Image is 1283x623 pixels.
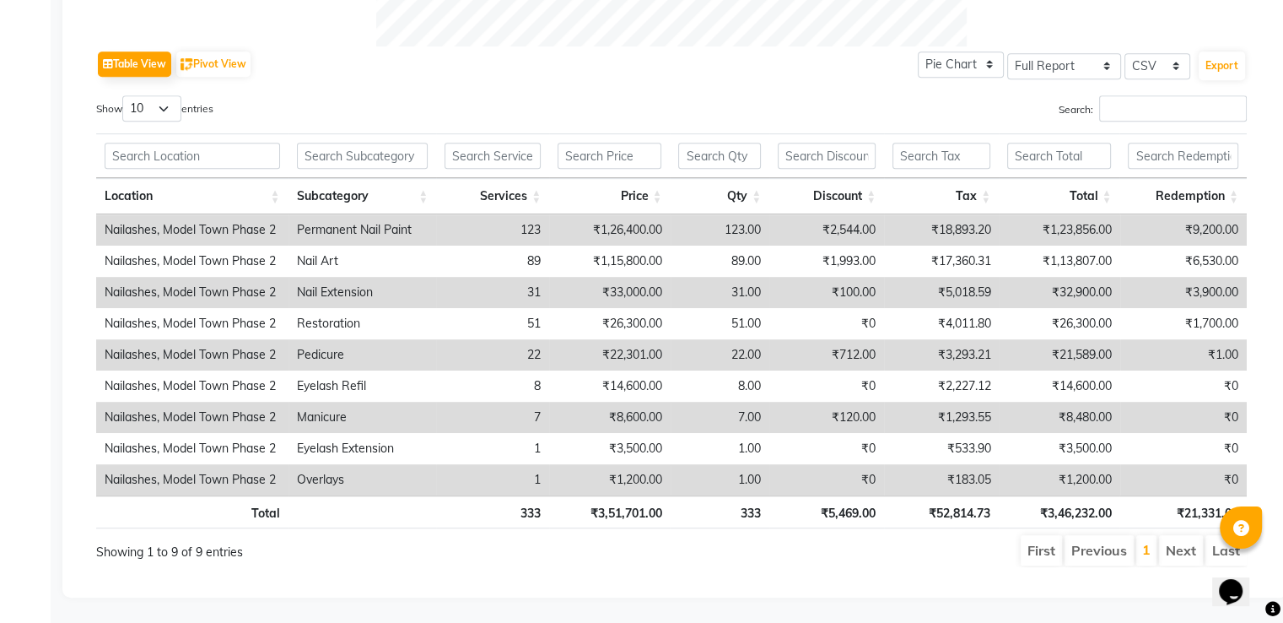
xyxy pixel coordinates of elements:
[769,433,884,464] td: ₹0
[558,143,661,169] input: Search Price
[769,464,884,496] td: ₹0
[436,464,549,496] td: 1
[1120,339,1247,371] td: ₹1.00
[999,433,1119,464] td: ₹3,500.00
[769,178,884,214] th: Discount: activate to sort column ascending
[176,51,251,77] button: Pivot View
[884,277,999,308] td: ₹5,018.59
[436,178,549,214] th: Services: activate to sort column ascending
[288,214,437,246] td: Permanent Nail Paint
[999,214,1119,246] td: ₹1,23,856.00
[96,534,561,561] div: Showing 1 to 9 of 9 entries
[549,433,670,464] td: ₹3,500.00
[1142,541,1151,558] a: 1
[999,464,1119,496] td: ₹1,200.00
[1120,402,1247,433] td: ₹0
[671,371,770,402] td: 8.00
[769,371,884,402] td: ₹0
[96,464,288,496] td: Nailashes, Model Town Phase 2
[288,308,437,339] td: Restoration
[884,308,999,339] td: ₹4,011.80
[670,178,769,214] th: Qty: activate to sort column ascending
[96,95,213,122] label: Show entries
[96,277,288,308] td: Nailashes, Model Town Phase 2
[96,339,288,371] td: Nailashes, Model Town Phase 2
[884,214,999,246] td: ₹18,893.20
[1199,51,1245,80] button: Export
[1059,95,1247,122] label: Search:
[1120,433,1247,464] td: ₹0
[884,402,999,433] td: ₹1,293.55
[884,371,999,402] td: ₹2,227.12
[778,143,876,169] input: Search Discount
[769,339,884,371] td: ₹712.00
[1212,555,1266,606] iframe: chat widget
[769,496,884,528] th: ₹5,469.00
[671,246,770,277] td: 89.00
[549,214,670,246] td: ₹1,26,400.00
[1099,95,1247,122] input: Search:
[769,308,884,339] td: ₹0
[288,339,437,371] td: Pedicure
[549,464,670,496] td: ₹1,200.00
[671,433,770,464] td: 1.00
[549,371,670,402] td: ₹14,600.00
[671,308,770,339] td: 51.00
[288,402,437,433] td: Manicure
[96,178,288,214] th: Location: activate to sort column ascending
[96,214,288,246] td: Nailashes, Model Town Phase 2
[671,402,770,433] td: 7.00
[671,339,770,371] td: 22.00
[769,402,884,433] td: ₹120.00
[999,277,1119,308] td: ₹32,900.00
[549,308,670,339] td: ₹26,300.00
[769,277,884,308] td: ₹100.00
[436,402,549,433] td: 7
[884,464,999,496] td: ₹183.05
[1128,143,1237,169] input: Search Redemption
[1007,143,1111,169] input: Search Total
[671,214,770,246] td: 123.00
[999,402,1119,433] td: ₹8,480.00
[436,371,549,402] td: 8
[999,246,1119,277] td: ₹1,13,807.00
[549,496,670,528] th: ₹3,51,701.00
[670,496,769,528] th: 333
[122,95,181,122] select: Showentries
[1120,277,1247,308] td: ₹3,900.00
[884,339,999,371] td: ₹3,293.21
[1120,308,1247,339] td: ₹1,700.00
[999,339,1119,371] td: ₹21,589.00
[999,178,1119,214] th: Total: activate to sort column ascending
[671,464,770,496] td: 1.00
[288,433,437,464] td: Eyelash Extension
[436,214,549,246] td: 123
[769,214,884,246] td: ₹2,544.00
[96,402,288,433] td: Nailashes, Model Town Phase 2
[549,178,670,214] th: Price: activate to sort column ascending
[999,308,1119,339] td: ₹26,300.00
[105,143,280,169] input: Search Location
[436,339,549,371] td: 22
[549,277,670,308] td: ₹33,000.00
[445,143,541,169] input: Search Services
[436,496,549,528] th: 333
[436,308,549,339] td: 51
[892,143,990,169] input: Search Tax
[181,58,193,71] img: pivot.png
[436,433,549,464] td: 1
[999,496,1119,528] th: ₹3,46,232.00
[678,143,761,169] input: Search Qty
[96,246,288,277] td: Nailashes, Model Town Phase 2
[288,178,437,214] th: Subcategory: activate to sort column ascending
[884,246,999,277] td: ₹17,360.31
[96,371,288,402] td: Nailashes, Model Town Phase 2
[1119,178,1246,214] th: Redemption: activate to sort column ascending
[884,178,999,214] th: Tax: activate to sort column ascending
[96,308,288,339] td: Nailashes, Model Town Phase 2
[549,339,670,371] td: ₹22,301.00
[436,246,549,277] td: 89
[671,277,770,308] td: 31.00
[436,277,549,308] td: 31
[884,496,999,528] th: ₹52,814.73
